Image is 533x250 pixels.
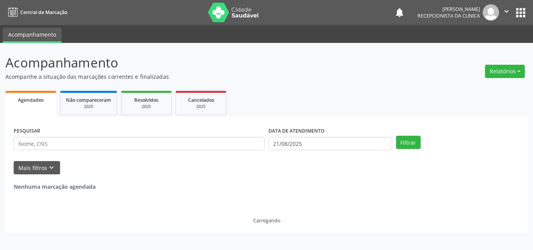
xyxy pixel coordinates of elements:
[14,137,265,150] input: Nome, CNS
[268,137,392,150] input: Selecione um intervalo
[181,104,220,110] div: 2025
[20,9,67,16] span: Central de Marcação
[188,97,214,103] span: Cancelados
[418,12,480,19] span: Recepcionista da clínica
[418,6,480,12] div: [PERSON_NAME]
[268,125,325,137] label: DATA DE ATENDIMENTO
[5,73,371,81] p: Acompanhe a situação das marcações correntes e finalizadas
[127,104,166,110] div: 2025
[485,65,525,78] button: Relatórios
[14,161,60,175] button: Mais filtroskeyboard_arrow_down
[18,97,44,103] span: Agendados
[14,125,40,137] label: PESQUISAR
[134,97,158,103] span: Resolvidos
[66,97,111,103] span: Não compareceram
[514,6,528,20] button: apps
[499,4,514,21] button: 
[3,28,62,43] a: Acompanhamento
[14,183,96,190] strong: Nenhuma marcação agendada
[47,163,56,172] i: keyboard_arrow_down
[66,104,111,110] div: 2025
[5,53,371,73] p: Acompanhamento
[5,6,67,19] a: Central de Marcação
[483,4,499,21] img: img
[394,7,405,18] button: notifications
[253,217,280,224] div: Carregando
[502,7,511,16] i: 
[396,136,421,149] button: Filtrar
